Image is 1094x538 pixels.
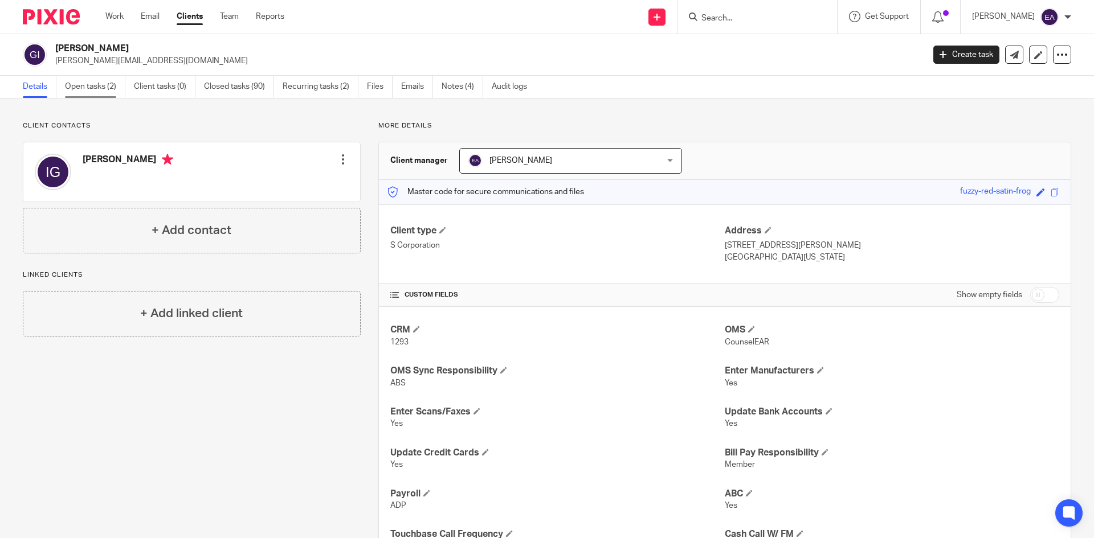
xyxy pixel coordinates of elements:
a: Create task [933,46,999,64]
a: Details [23,76,56,98]
span: Yes [725,379,737,387]
p: [GEOGRAPHIC_DATA][US_STATE] [725,252,1059,263]
span: ADP [390,502,406,510]
h4: [PERSON_NAME] [83,154,173,168]
span: [PERSON_NAME] [489,157,552,165]
span: ABS [390,379,406,387]
p: Linked clients [23,270,361,280]
a: Audit logs [492,76,536,98]
span: Member [725,461,755,469]
a: Closed tasks (90) [204,76,274,98]
h4: Address [725,225,1059,237]
h4: OMS [725,324,1059,336]
img: svg%3E [468,154,482,167]
h4: + Add linked client [140,305,243,322]
a: Files [367,76,393,98]
h3: Client manager [390,155,448,166]
a: Email [141,11,160,22]
h4: Payroll [390,488,725,500]
h4: CUSTOM FIELDS [390,290,725,299]
input: Search [700,14,803,24]
span: Yes [390,461,403,469]
span: CounselEAR [725,338,769,346]
img: Pixie [23,9,80,24]
h4: + Add contact [152,221,231,239]
h4: Client type [390,225,725,237]
p: More details [378,121,1071,130]
h4: ABC [725,488,1059,500]
h4: Enter Scans/Faxes [390,406,725,418]
label: Show empty fields [957,289,1022,301]
a: Team [220,11,239,22]
span: 1293 [390,338,409,346]
img: svg%3E [1040,8,1059,26]
h2: [PERSON_NAME] [55,43,744,55]
a: Emails [401,76,433,98]
p: [STREET_ADDRESS][PERSON_NAME] [725,240,1059,251]
h4: CRM [390,324,725,336]
div: fuzzy-red-satin-frog [960,186,1031,199]
i: Primary [162,154,173,165]
a: Open tasks (2) [65,76,125,98]
img: svg%3E [23,43,47,67]
a: Work [105,11,124,22]
span: Get Support [865,13,909,20]
h4: Enter Manufacturers [725,365,1059,377]
a: Client tasks (0) [134,76,195,98]
img: svg%3E [35,154,71,190]
a: Clients [177,11,203,22]
h4: Bill Pay Responsibility [725,447,1059,459]
p: Client contacts [23,121,361,130]
h4: Update Credit Cards [390,447,725,459]
p: Master code for secure communications and files [387,186,584,198]
span: Yes [390,420,403,428]
span: Yes [725,502,737,510]
a: Reports [256,11,284,22]
span: Yes [725,420,737,428]
p: S Corporation [390,240,725,251]
a: Recurring tasks (2) [283,76,358,98]
h4: Update Bank Accounts [725,406,1059,418]
a: Notes (4) [442,76,483,98]
h4: OMS Sync Responsibility [390,365,725,377]
p: [PERSON_NAME][EMAIL_ADDRESS][DOMAIN_NAME] [55,55,916,67]
p: [PERSON_NAME] [972,11,1035,22]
